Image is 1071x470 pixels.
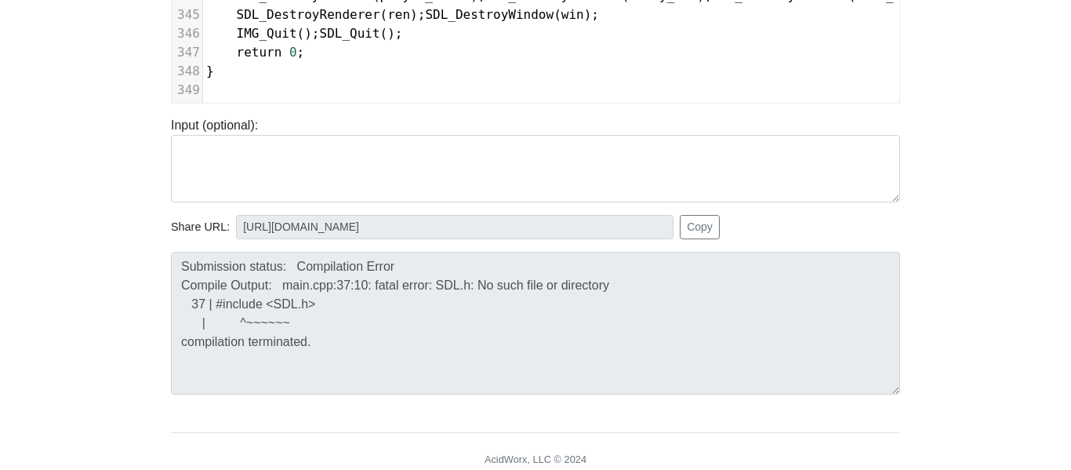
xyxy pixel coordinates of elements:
[237,26,297,41] span: IMG_Quit
[387,7,410,22] span: ren
[237,7,380,22] span: SDL_DestroyRenderer
[206,26,403,41] span: (); ();
[172,43,202,62] div: 347
[236,215,673,239] input: No share available yet
[172,81,202,100] div: 349
[159,116,912,202] div: Input (optional):
[172,62,202,81] div: 348
[320,26,380,41] span: SDL_Quit
[425,7,554,22] span: SDL_DestroyWindow
[485,452,586,467] div: AcidWorx, LLC © 2024
[237,45,282,60] span: return
[171,219,230,236] span: Share URL:
[206,64,214,78] span: }
[206,45,304,60] span: ;
[172,24,202,43] div: 346
[206,7,599,22] span: ( ); ( );
[680,215,720,239] button: Copy
[561,7,584,22] span: win
[172,5,202,24] div: 345
[289,45,297,60] span: 0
